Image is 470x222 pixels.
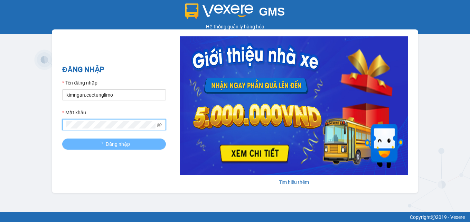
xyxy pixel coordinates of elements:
label: Tên đăng nhập [62,79,97,87]
img: logo 2 [185,3,254,19]
div: Tìm hiểu thêm [180,178,408,186]
span: eye-invisible [157,122,162,127]
a: GMS [185,10,285,16]
span: copyright [431,215,436,220]
input: Tên đăng nhập [62,89,166,100]
span: Đăng nhập [106,140,130,148]
img: banner-0 [180,36,408,175]
h2: ĐĂNG NHẬP [62,64,166,76]
span: GMS [259,5,285,18]
div: Copyright 2019 - Vexere [5,213,465,221]
div: Hệ thống quản lý hàng hóa [2,23,468,30]
span: loading [98,142,106,146]
input: Mật khẩu [66,121,156,128]
button: Đăng nhập [62,139,166,150]
label: Mật khẩu [62,109,86,116]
